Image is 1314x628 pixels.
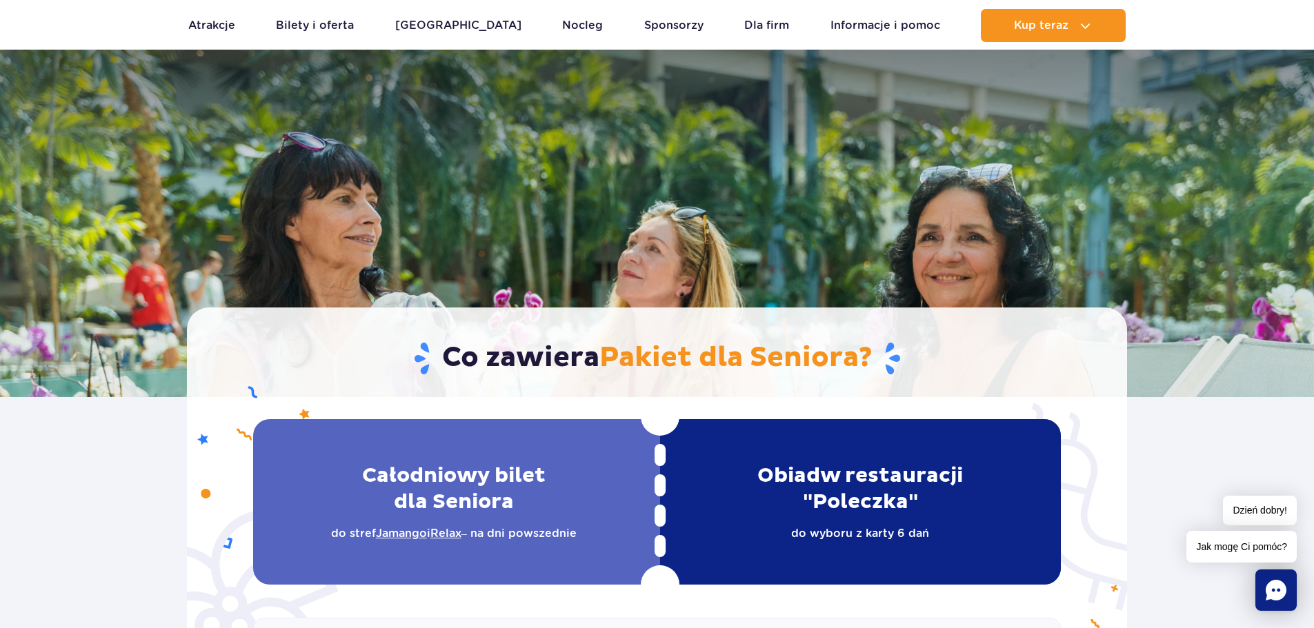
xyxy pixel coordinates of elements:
a: Bilety i oferta [276,9,354,42]
a: [GEOGRAPHIC_DATA] [395,9,521,42]
button: Kup teraz [981,9,1126,42]
a: Relax [430,527,461,540]
a: Nocleg [562,9,603,42]
p: do wyboru z karty 6 dań [677,526,1045,541]
a: Sponsorzy [644,9,704,42]
a: Atrakcje [188,9,235,42]
a: Jamango [376,527,427,540]
a: Dla firm [744,9,789,42]
h1: Co zawiera [216,341,1098,376]
span: Kup teraz [1014,19,1068,32]
span: Jak mogę Ci pomóc? [1186,531,1297,563]
div: Chat [1255,569,1297,611]
a: Informacje i pomoc [830,9,940,42]
span: Pakiet dla Seniora? [599,341,873,375]
p: do stref i – na dni powszednie [270,526,638,541]
h2: Obiad w restauracji "Poleczka" [677,463,1045,515]
span: Dzień dobry! [1223,496,1297,525]
h2: Całodniowy bilet dla Seniora [270,463,638,515]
